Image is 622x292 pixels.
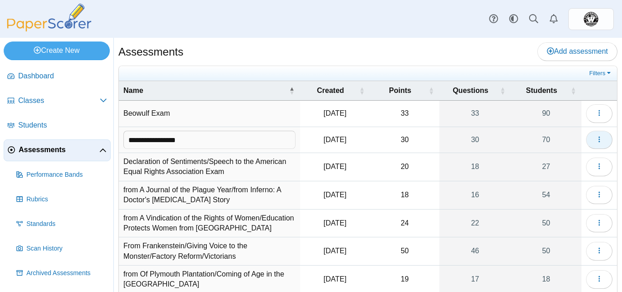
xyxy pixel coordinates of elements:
span: Created [317,87,344,94]
span: Add assessment [547,47,608,55]
time: May 7, 2025 at 8:12 AM [324,191,347,199]
a: 33 [439,101,511,126]
span: Students [526,87,557,94]
td: 30 [370,127,439,153]
td: 33 [370,101,439,127]
a: ps.xvvVYnLikkKREtVi [568,8,614,30]
a: Performance Bands [13,164,111,186]
td: Declaration of Sentiments/Speech to the American Equal Rights Association Exam [119,153,300,181]
a: 16 [439,181,511,209]
time: Aug 26, 2024 at 8:44 AM [324,109,347,117]
a: Filters [587,69,615,78]
a: Scan History [13,238,111,260]
time: Feb 18, 2025 at 8:43 AM [324,275,347,283]
td: 50 [370,237,439,266]
a: Alerts [544,9,564,29]
a: 90 [511,101,581,126]
a: 30 [439,127,511,153]
a: PaperScorer [4,25,95,33]
img: ps.xvvVYnLikkKREtVi [584,12,598,26]
a: 27 [511,153,581,181]
td: 24 [370,210,439,238]
td: 18 [370,181,439,210]
span: Students [18,120,107,130]
span: Assessments [19,145,99,155]
span: Classes [18,96,100,106]
td: From Frankenstein/Giving Voice to the Monster/Factory Reform/Victorians [119,237,300,266]
a: Rubrics [13,189,111,210]
a: 18 [439,153,511,181]
span: Standards [26,220,107,229]
h1: Assessments [118,44,184,60]
span: Performance Bands [26,170,107,179]
a: 50 [511,210,581,237]
span: Points [389,87,411,94]
span: Dashboard [18,71,107,81]
span: EDUARDO HURTADO [584,12,598,26]
span: Scan History [26,244,107,253]
a: Students [4,115,111,137]
time: Apr 9, 2025 at 7:27 AM [324,219,347,227]
a: Create New [4,41,110,60]
time: May 12, 2025 at 2:15 PM [324,247,347,255]
span: Rubrics [26,195,107,204]
img: PaperScorer [4,4,95,31]
a: Dashboard [4,66,111,87]
td: 20 [370,153,439,181]
span: Questions : Activate to sort [500,81,505,100]
span: Name [123,87,143,94]
span: Archived Assessments [26,269,107,278]
td: from A Journal of the Plague Year/from Inferno: A Doctor's [MEDICAL_DATA] Story [119,181,300,210]
a: 70 [511,127,581,153]
a: 50 [511,237,581,265]
a: 54 [511,181,581,209]
a: Add assessment [537,42,617,61]
a: Standards [13,213,111,235]
span: Created : Activate to sort [359,81,365,100]
a: Assessments [4,139,111,161]
time: Aug 25, 2025 at 7:35 AM [324,136,347,143]
td: Beowulf Exam [119,101,300,127]
span: Name : Activate to invert sorting [289,81,295,100]
a: Archived Assessments [13,262,111,284]
span: Questions [453,87,488,94]
span: Points : Activate to sort [428,81,434,100]
a: Classes [4,90,111,112]
a: 22 [439,210,511,237]
span: Students : Activate to sort [571,81,576,100]
a: 46 [439,237,511,265]
td: from A Vindication of the Rights of Women/Education Protects Women from [GEOGRAPHIC_DATA] [119,210,300,238]
time: Apr 14, 2025 at 8:38 AM [324,163,347,170]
